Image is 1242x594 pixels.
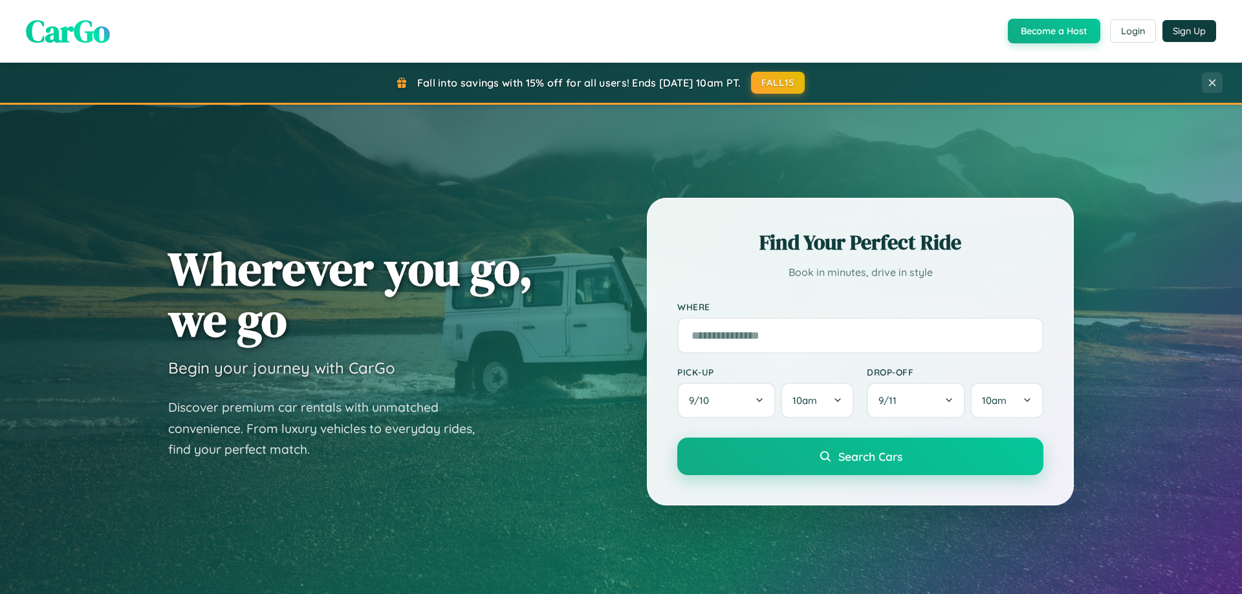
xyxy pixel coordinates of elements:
[970,383,1043,418] button: 10am
[677,228,1043,257] h2: Find Your Perfect Ride
[867,366,1043,377] label: Drop-off
[781,383,854,418] button: 10am
[417,76,741,89] span: Fall into savings with 15% off for all users! Ends [DATE] 10am PT.
[677,383,776,418] button: 9/10
[1008,19,1100,43] button: Become a Host
[677,263,1043,282] p: Book in minutes, drive in style
[168,243,533,345] h1: Wherever you go, we go
[677,438,1043,475] button: Search Cars
[168,358,395,377] h3: Begin your journey with CarGo
[677,301,1043,312] label: Where
[689,394,715,407] span: 9 / 10
[982,394,1007,407] span: 10am
[1162,20,1216,42] button: Sign Up
[867,383,965,418] button: 9/11
[878,394,903,407] span: 9 / 11
[751,72,805,94] button: FALL15
[677,366,854,377] label: Pick-up
[838,449,902,463] span: Search Cars
[1110,19,1156,43] button: Login
[26,10,110,52] span: CarGo
[792,394,817,407] span: 10am
[168,397,492,460] p: Discover premium car rentals with unmatched convenience. From luxury vehicles to everyday rides, ...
